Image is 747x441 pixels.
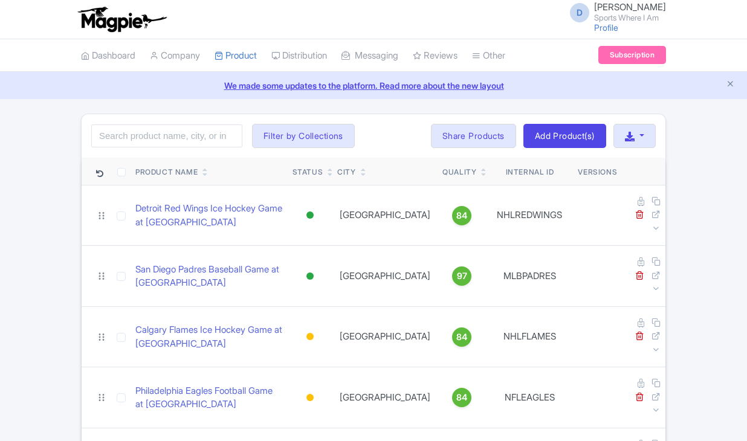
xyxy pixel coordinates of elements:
[442,388,481,407] a: 84
[594,22,618,33] a: Profile
[486,246,573,307] td: MLBPADRES
[81,39,135,72] a: Dashboard
[91,124,242,147] input: Search product name, city, or interal id
[573,158,622,185] th: Versions
[472,39,505,72] a: Other
[135,384,283,411] a: Philadelphia Eagles Football Game at [GEOGRAPHIC_DATA]
[486,306,573,367] td: NHLFLAMES
[726,78,735,92] button: Close announcement
[456,391,467,404] span: 84
[486,158,573,185] th: Internal ID
[594,14,666,22] small: Sports Where I Am
[332,367,438,428] td: [GEOGRAPHIC_DATA]
[456,330,467,344] span: 84
[215,39,257,72] a: Product
[135,167,198,178] div: Product Name
[304,389,316,407] div: Building
[456,209,467,222] span: 84
[442,206,481,225] a: 84
[570,3,589,22] span: D
[75,6,169,33] img: logo-ab69f6fb50320c5b225c76a69d11143b.png
[457,269,467,283] span: 97
[304,268,316,285] div: Active
[135,202,283,229] a: Detroit Red Wings Ice Hockey Game at [GEOGRAPHIC_DATA]
[332,246,438,307] td: [GEOGRAPHIC_DATA]
[431,124,516,148] a: Share Products
[135,323,283,350] a: Calgary Flames Ice Hockey Game at [GEOGRAPHIC_DATA]
[442,167,476,178] div: Quality
[523,124,606,148] a: Add Product(s)
[135,263,283,290] a: San Diego Padres Baseball Game at [GEOGRAPHIC_DATA]
[341,39,398,72] a: Messaging
[252,124,355,148] button: Filter by Collections
[293,167,323,178] div: Status
[304,207,316,224] div: Active
[304,328,316,346] div: Building
[271,39,327,72] a: Distribution
[486,185,573,246] td: NHLREDWINGS
[486,367,573,428] td: NFLEAGLES
[442,327,481,347] a: 84
[594,1,666,13] span: [PERSON_NAME]
[7,79,740,92] a: We made some updates to the platform. Read more about the new layout
[337,167,355,178] div: City
[442,266,481,286] a: 97
[332,306,438,367] td: [GEOGRAPHIC_DATA]
[150,39,200,72] a: Company
[332,185,438,246] td: [GEOGRAPHIC_DATA]
[563,2,666,22] a: D [PERSON_NAME] Sports Where I Am
[413,39,458,72] a: Reviews
[598,46,666,64] a: Subscription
